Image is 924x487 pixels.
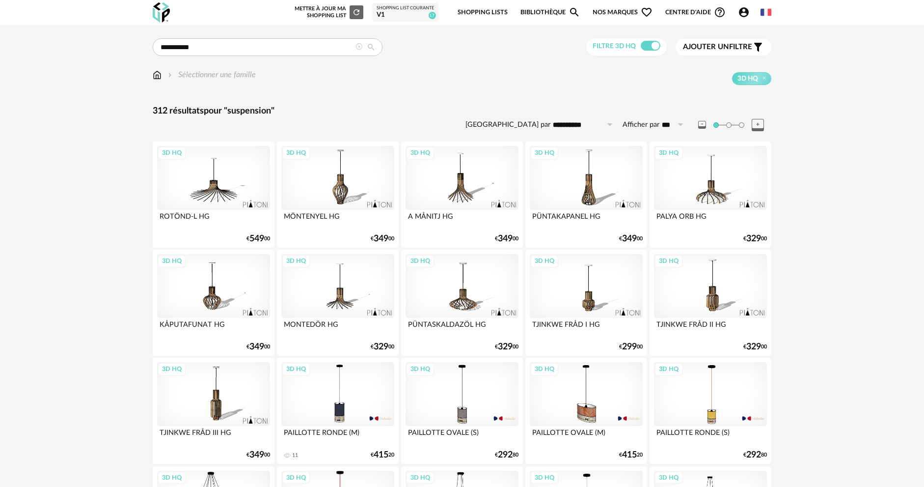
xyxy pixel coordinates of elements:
[458,1,508,24] a: Shopping Lists
[401,358,523,464] a: 3D HQ PAILLOTTE OVALE (S) €29280
[281,426,394,446] div: PAILLOTTE RONDE (M)
[249,344,264,350] span: 349
[530,146,559,159] div: 3D HQ
[495,452,518,458] div: € 80
[406,146,435,159] div: 3D HQ
[665,6,726,18] span: Centre d'aideHelp Circle Outline icon
[622,235,637,242] span: 349
[761,7,771,18] img: fr
[157,426,270,446] div: TJINKWE FRÅD III HG
[282,363,310,375] div: 3D HQ
[520,1,580,24] a: BibliothèqueMagnify icon
[650,358,771,464] a: 3D HQ PAILLOTTE RONDE (S) €29280
[281,210,394,229] div: MÖNTENYEL HG
[593,1,652,24] span: Nos marques
[746,344,761,350] span: 329
[525,142,647,248] a: 3D HQ PÜNTAKAPANEL HG €34900
[281,318,394,338] div: MONTEDÖR HG
[157,210,270,229] div: ROTÖND-L HG
[743,235,767,242] div: € 00
[654,363,683,375] div: 3D HQ
[282,255,310,267] div: 3D HQ
[204,107,274,115] span: pour "suspension"
[654,318,767,338] div: TJINKWE FRÅD II HG
[569,6,580,18] span: Magnify icon
[683,43,729,51] span: Ajouter un
[743,344,767,350] div: € 00
[377,5,434,11] div: Shopping List courante
[249,452,264,458] span: 349
[371,344,394,350] div: € 00
[530,255,559,267] div: 3D HQ
[619,344,643,350] div: € 00
[746,452,761,458] span: 292
[352,9,361,15] span: Refresh icon
[619,235,643,242] div: € 00
[593,43,636,50] span: Filtre 3D HQ
[292,452,298,459] div: 11
[158,255,186,267] div: 3D HQ
[746,235,761,242] span: 329
[153,106,771,117] div: 312 résultats
[530,363,559,375] div: 3D HQ
[401,250,523,356] a: 3D HQ PÜNTASKALDAZÖL HG €32900
[153,142,274,248] a: 3D HQ ROTÖND-L HG €54900
[654,471,683,484] div: 3D HQ
[371,452,394,458] div: € 20
[406,426,518,446] div: PAILLOTTE OVALE (S)
[153,69,162,81] img: svg+xml;base64,PHN2ZyB3aWR0aD0iMTYiIGhlaWdodD0iMTciIHZpZXdCb3g9IjAgMCAxNiAxNyIgZmlsbD0ibm9uZSIgeG...
[654,426,767,446] div: PAILLOTTE RONDE (S)
[282,471,310,484] div: 3D HQ
[654,210,767,229] div: PALYA ORB HG
[406,471,435,484] div: 3D HQ
[714,6,726,18] span: Help Circle Outline icon
[374,344,388,350] span: 329
[406,255,435,267] div: 3D HQ
[277,358,399,464] a: 3D HQ PAILLOTTE RONDE (M) 11 €41520
[246,235,270,242] div: € 00
[406,363,435,375] div: 3D HQ
[498,452,513,458] span: 292
[401,142,523,248] a: 3D HQ A MÅNITJ HG €34900
[676,39,771,56] button: Ajouter unfiltre Filter icon
[498,344,513,350] span: 329
[530,318,643,338] div: TJINKWE FRÅD I HG
[282,146,310,159] div: 3D HQ
[683,42,752,52] span: filtre
[374,235,388,242] span: 349
[249,235,264,242] span: 549
[498,235,513,242] span: 349
[525,250,647,356] a: 3D HQ TJINKWE FRÅD I HG €29900
[406,210,518,229] div: A MÅNITJ HG
[495,344,518,350] div: € 00
[153,2,170,23] img: OXP
[738,6,754,18] span: Account Circle icon
[246,452,270,458] div: € 00
[619,452,643,458] div: € 20
[166,69,256,81] div: Sélectionner une famille
[622,344,637,350] span: 299
[530,471,559,484] div: 3D HQ
[377,11,434,20] div: V1
[622,452,637,458] span: 415
[641,6,652,18] span: Heart Outline icon
[650,142,771,248] a: 3D HQ PALYA ORB HG €32900
[738,6,750,18] span: Account Circle icon
[654,146,683,159] div: 3D HQ
[743,452,767,458] div: € 80
[246,344,270,350] div: € 00
[465,120,550,130] label: [GEOGRAPHIC_DATA] par
[371,235,394,242] div: € 00
[530,426,643,446] div: PAILLOTTE OVALE (M)
[406,318,518,338] div: PÜNTASKALDAZÖL HG
[525,358,647,464] a: 3D HQ PAILLOTTE OVALE (M) €41520
[737,74,758,83] span: 3D HQ
[623,120,659,130] label: Afficher par
[654,255,683,267] div: 3D HQ
[277,142,399,248] a: 3D HQ MÖNTENYEL HG €34900
[158,363,186,375] div: 3D HQ
[293,5,363,19] div: Mettre à jour ma Shopping List
[153,358,274,464] a: 3D HQ TJINKWE FRÅD III HG €34900
[377,5,434,20] a: Shopping List courante V1 17
[374,452,388,458] span: 415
